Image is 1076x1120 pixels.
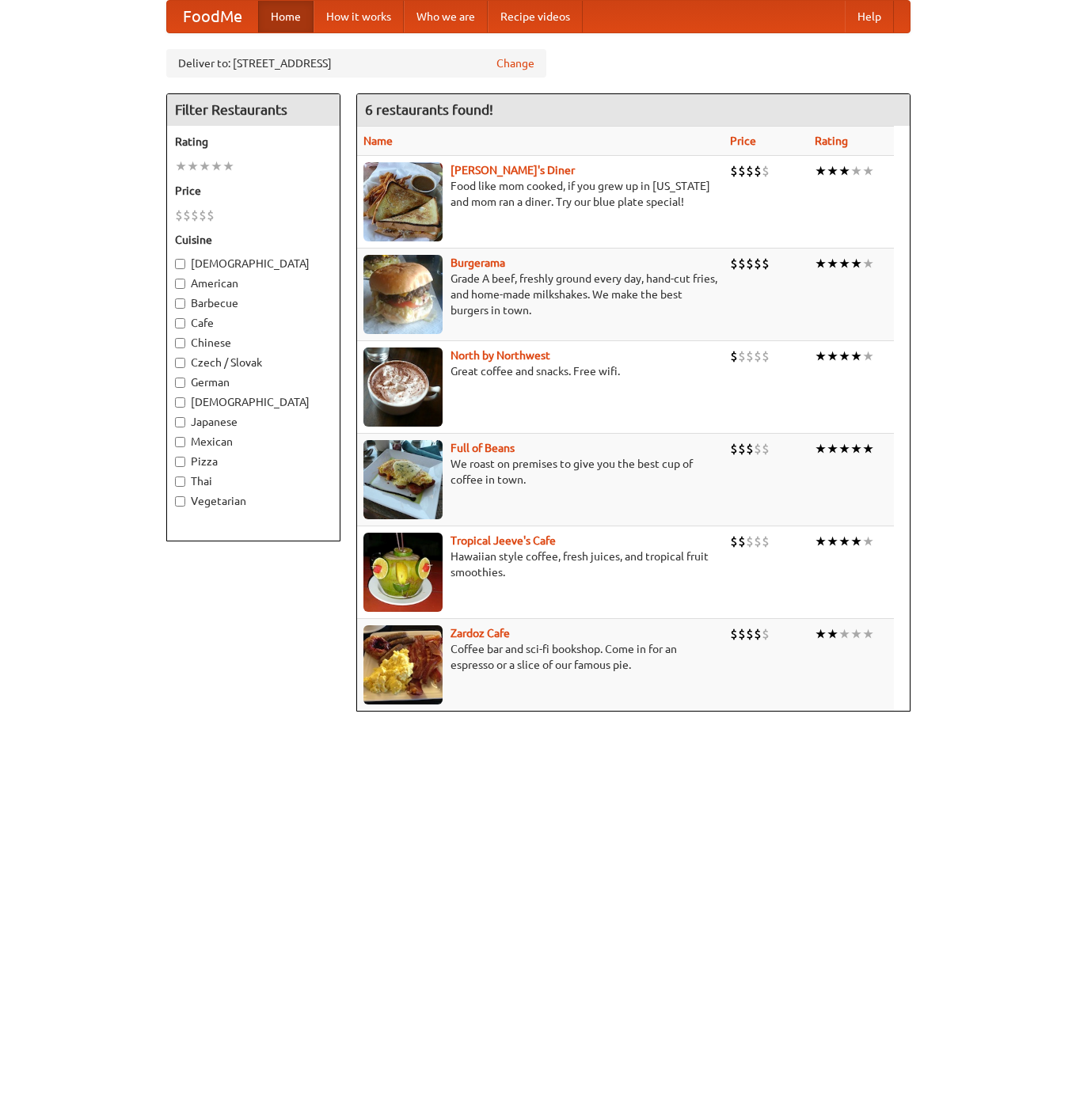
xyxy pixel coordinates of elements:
[175,298,185,309] input: Barbecue
[191,207,199,224] li: $
[838,255,850,272] li: ★
[175,473,332,489] label: Thai
[175,338,185,348] input: Chinese
[175,275,332,291] label: American
[166,49,546,78] div: Deliver to: [STREET_ADDRESS]
[746,347,754,365] li: $
[175,183,332,199] h5: Price
[258,1,314,32] a: Home
[175,417,185,427] input: Japanese
[762,533,770,550] li: $
[746,533,754,550] li: $
[199,158,211,175] li: ★
[730,625,738,643] li: $
[451,534,556,547] a: Tropical Jeeve's Cafe
[175,318,185,328] input: Cafe
[762,162,770,180] li: $
[815,440,827,457] li: ★
[746,625,754,643] li: $
[222,158,234,175] li: ★
[862,162,874,180] li: ★
[862,625,874,643] li: ★
[314,1,404,32] a: How it works
[738,440,746,457] li: $
[175,476,185,487] input: Thai
[175,358,185,368] input: Czech / Slovak
[175,207,183,224] li: $
[363,271,717,318] p: Grade A beef, freshly ground every day, hand-cut fries, and home-made milkshakes. We make the bes...
[363,625,443,704] img: zardoz.jpg
[762,255,770,272] li: $
[738,347,746,365] li: $
[167,1,258,32] a: FoodMe
[815,347,827,365] li: ★
[838,533,850,550] li: ★
[183,207,191,224] li: $
[815,255,827,272] li: ★
[175,134,332,150] h5: Rating
[365,102,493,117] ng-pluralize: 6 restaurants found!
[175,434,332,450] label: Mexican
[746,255,754,272] li: $
[363,641,717,673] p: Coffee bar and sci-fi bookshop. Come in for an espresso or a slice of our famous pie.
[746,440,754,457] li: $
[738,533,746,550] li: $
[738,255,746,272] li: $
[827,440,838,457] li: ★
[175,295,332,311] label: Barbecue
[175,355,332,370] label: Czech / Slovak
[815,625,827,643] li: ★
[363,162,443,241] img: sallys.jpg
[175,493,332,509] label: Vegetarian
[363,135,393,147] a: Name
[730,440,738,457] li: $
[827,625,838,643] li: ★
[738,162,746,180] li: $
[862,255,874,272] li: ★
[167,94,340,126] h4: Filter Restaurants
[850,533,862,550] li: ★
[175,374,332,390] label: German
[175,437,185,447] input: Mexican
[451,349,550,362] a: North by Northwest
[827,255,838,272] li: ★
[175,378,185,388] input: German
[850,162,862,180] li: ★
[827,162,838,180] li: ★
[762,347,770,365] li: $
[363,363,717,379] p: Great coffee and snacks. Free wifi.
[754,347,762,365] li: $
[363,533,443,612] img: jeeves.jpg
[496,55,534,71] a: Change
[827,347,838,365] li: ★
[175,335,332,351] label: Chinese
[363,178,717,210] p: Food like mom cooked, if you grew up in [US_STATE] and mom ran a diner. Try our blue plate special!
[363,456,717,488] p: We roast on premises to give you the best cup of coffee in town.
[175,279,185,289] input: American
[754,255,762,272] li: $
[175,259,185,269] input: [DEMOGRAPHIC_DATA]
[451,442,515,454] a: Full of Beans
[187,158,199,175] li: ★
[862,347,874,365] li: ★
[754,162,762,180] li: $
[754,533,762,550] li: $
[862,440,874,457] li: ★
[363,440,443,519] img: beans.jpg
[451,256,505,269] a: Burgerama
[175,232,332,248] h5: Cuisine
[738,625,746,643] li: $
[175,256,332,271] label: [DEMOGRAPHIC_DATA]
[175,414,332,430] label: Japanese
[363,255,443,334] img: burgerama.jpg
[199,207,207,224] li: $
[746,162,754,180] li: $
[363,549,717,580] p: Hawaiian style coffee, fresh juices, and tropical fruit smoothies.
[404,1,488,32] a: Who we are
[211,158,222,175] li: ★
[815,162,827,180] li: ★
[838,625,850,643] li: ★
[451,164,575,177] a: [PERSON_NAME]'s Diner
